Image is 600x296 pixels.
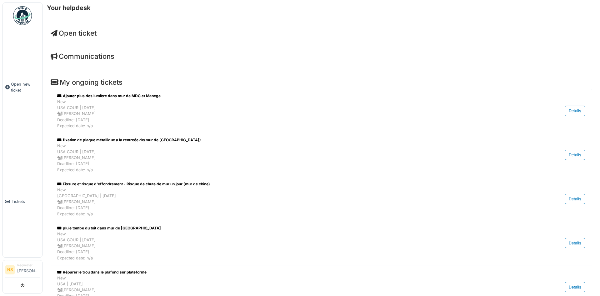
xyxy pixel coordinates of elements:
[5,265,15,274] li: NS
[57,93,508,99] div: Ajouter plus des lumière dans mur de MDC et Manege
[56,224,587,263] a: pluie tombe du toit dans mur de [GEOGRAPHIC_DATA] NewUSA COUR | [DATE] [PERSON_NAME]Deadline: [DA...
[3,28,42,146] a: Open new ticket
[57,225,508,231] div: pluie tombe du toit dans mur de [GEOGRAPHIC_DATA]
[51,29,97,37] a: Open ticket
[56,180,587,218] a: Fissure et risque d'effondrement - Risque de chute de mur un jour (mur de chine) New[GEOGRAPHIC_D...
[57,99,508,129] div: New USA COUR | [DATE] [PERSON_NAME] Deadline: [DATE] Expected date: n/a
[57,181,508,187] div: Fissure et risque d'effondrement - Risque de chute de mur un jour (mur de chine)
[565,106,585,116] div: Details
[47,4,91,12] h6: Your helpdesk
[5,263,40,278] a: NS Requester[PERSON_NAME]
[12,198,40,204] span: Tickets
[51,78,592,86] h4: My ongoing tickets
[11,81,40,93] span: Open new ticket
[57,143,508,173] div: New USA COUR | [DATE] [PERSON_NAME] Deadline: [DATE] Expected date: n/a
[17,263,40,268] div: Requester
[57,137,508,143] div: fixation de plaque métallique a la rentreée de(mur de [GEOGRAPHIC_DATA])
[565,282,585,292] div: Details
[51,52,592,60] h4: Communications
[56,136,587,174] a: fixation de plaque métallique a la rentreée de(mur de [GEOGRAPHIC_DATA]) NewUSA COUR | [DATE] [PE...
[565,194,585,204] div: Details
[565,238,585,248] div: Details
[565,150,585,160] div: Details
[17,263,40,276] li: [PERSON_NAME]
[57,187,508,217] div: New [GEOGRAPHIC_DATA] | [DATE] [PERSON_NAME] Deadline: [DATE] Expected date: n/a
[57,231,508,261] div: New USA COUR | [DATE] [PERSON_NAME] Deadline: [DATE] Expected date: n/a
[56,92,587,130] a: Ajouter plus des lumière dans mur de MDC et Manege NewUSA COUR | [DATE] [PERSON_NAME]Deadline: [D...
[57,269,508,275] div: Réparer le trou dans le plafond sur plateforme
[3,146,42,258] a: Tickets
[13,6,32,25] img: Badge_color-CXgf-gQk.svg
